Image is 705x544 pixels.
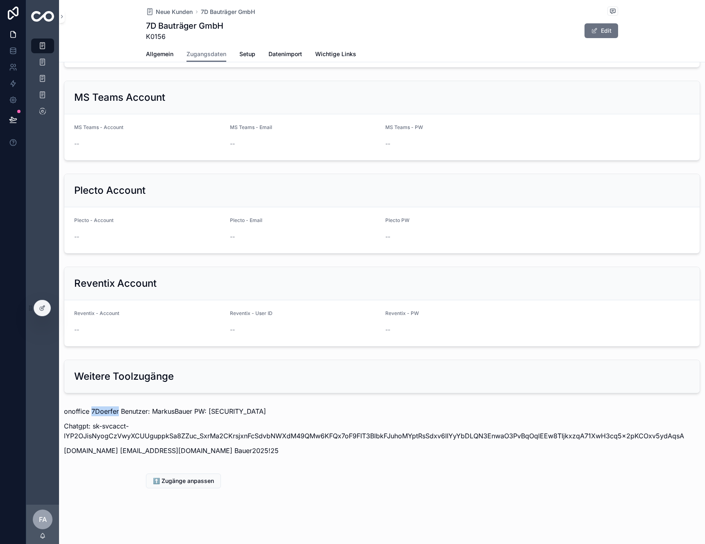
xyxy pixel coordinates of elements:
img: App logo [31,11,54,22]
span: -- [385,140,390,148]
a: Allgemein [146,47,173,63]
a: Setup [239,47,255,63]
span: ⬆️ Zugänge anpassen [153,477,214,485]
button: ⬆️ Zugänge anpassen [146,474,221,488]
span: K0156 [146,32,223,41]
p: Chatgpt: sk-svcacct-lYP2OJisNyogCzVwyXCUUguppkSa8ZZuc_SxrMa2CKrsjxnFcSdvbNWXdM49QMw6KFQx7oF9FIT3B... [64,421,700,441]
span: Datenimport [268,50,302,58]
span: Plecto - Account [74,217,114,223]
span: Neue Kunden [156,8,193,16]
span: -- [74,326,79,334]
div: scrollable content [26,33,59,129]
h2: Weitere Toolzugänge [74,370,174,383]
span: Wichtige Links [315,50,356,58]
h1: 7D Bauträger GmbH [146,20,223,32]
span: -- [74,140,79,148]
span: Reventix - PW [385,310,419,316]
span: -- [74,233,79,241]
span: -- [230,140,235,148]
span: MS Teams - Account [74,124,123,130]
a: Datenimport [268,47,302,63]
span: Reventix - User ID [230,310,273,316]
a: Zugangsdaten [186,47,226,62]
span: Reventix - Account [74,310,119,316]
span: -- [385,326,390,334]
a: Wichtige Links [315,47,356,63]
h2: Reventix Account [74,277,157,290]
p: [DOMAIN_NAME] [EMAIL_ADDRESS][DOMAIN_NAME] Bauer2025!25 [64,446,700,456]
a: 7D Bauträger GmbH [201,8,255,16]
a: Neue Kunden [146,8,193,16]
span: -- [230,233,235,241]
h2: Plecto Account [74,184,146,197]
span: Zugangsdaten [186,50,226,58]
span: MS Teams - PW [385,124,423,130]
span: Plecto - Email [230,217,262,223]
span: Setup [239,50,255,58]
span: MS Teams - Email [230,124,272,130]
h2: MS Teams Account [74,91,165,104]
button: Edit [584,23,618,38]
span: -- [230,326,235,334]
span: Allgemein [146,50,173,58]
span: Plecto PW [385,217,409,223]
span: FA [39,515,47,524]
span: -- [385,233,390,241]
p: onoffice 7Doerfer Benutzer: MarkusBauer PW: [SECURITY_DATA] [64,406,700,416]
